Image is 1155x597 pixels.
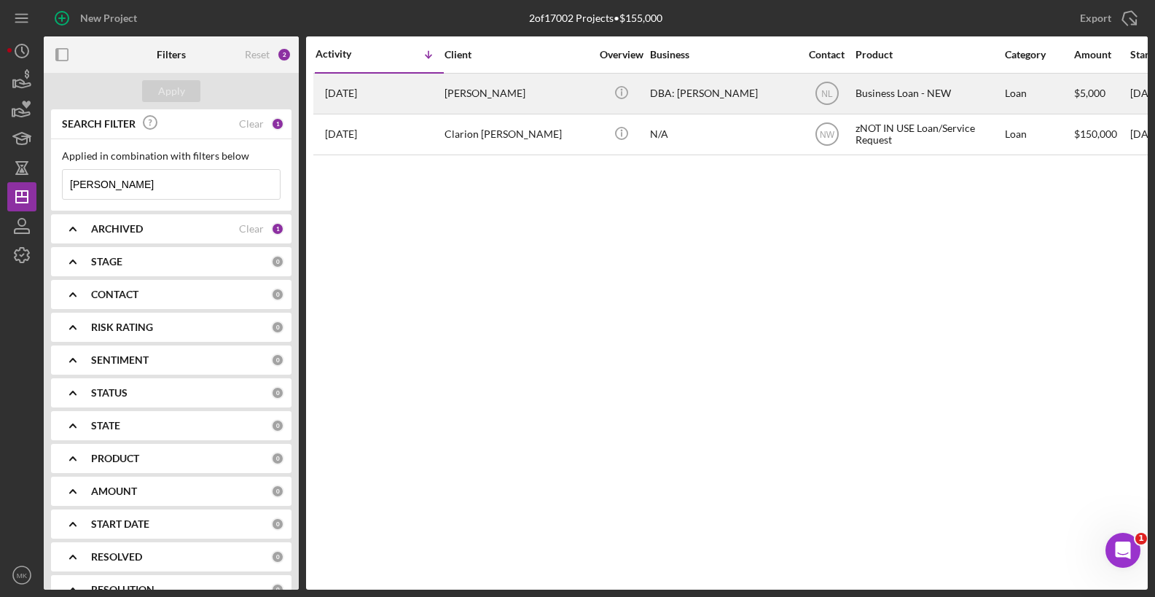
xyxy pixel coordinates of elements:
[271,583,284,596] div: 0
[594,49,649,61] div: Overview
[529,12,662,24] div: 2 of 17002 Projects • $155,000
[856,49,1001,61] div: Product
[856,74,1001,113] div: Business Loan - NEW
[1105,533,1140,568] iframe: Intercom live chat
[91,387,128,399] b: STATUS
[62,150,281,162] div: Applied in combination with filters below
[277,47,291,62] div: 2
[91,223,143,235] b: ARCHIVED
[1074,49,1129,61] div: Amount
[271,419,284,432] div: 0
[271,485,284,498] div: 0
[91,518,149,530] b: START DATE
[62,118,136,130] b: SEARCH FILTER
[1074,115,1129,154] div: $150,000
[650,49,796,61] div: Business
[1065,4,1148,33] button: Export
[1005,49,1073,61] div: Category
[17,571,28,580] text: MK
[445,74,590,113] div: [PERSON_NAME]
[316,48,380,60] div: Activity
[1074,74,1129,113] div: $5,000
[142,80,200,102] button: Apply
[91,321,153,333] b: RISK RATING
[445,49,590,61] div: Client
[856,115,1001,154] div: zNOT IN USE Loan/Service Request
[157,49,186,61] b: Filters
[799,49,854,61] div: Contact
[91,584,154,596] b: RESOLUTION
[325,87,357,99] time: 2025-06-17 00:24
[44,4,152,33] button: New Project
[91,354,149,366] b: SENTIMENT
[821,89,833,99] text: NL
[7,561,36,590] button: MK
[91,551,142,563] b: RESOLVED
[271,222,284,235] div: 1
[91,485,137,497] b: AMOUNT
[650,74,796,113] div: DBA: [PERSON_NAME]
[445,115,590,154] div: Clarion [PERSON_NAME]
[158,80,185,102] div: Apply
[325,128,357,140] time: 2023-06-26 18:02
[91,256,122,268] b: STAGE
[271,354,284,367] div: 0
[1135,533,1147,545] span: 1
[1080,4,1111,33] div: Export
[271,386,284,399] div: 0
[271,117,284,130] div: 1
[271,518,284,531] div: 0
[91,420,120,432] b: STATE
[91,289,138,300] b: CONTACT
[650,115,796,154] div: N/A
[271,550,284,563] div: 0
[239,223,264,235] div: Clear
[1005,74,1073,113] div: Loan
[91,453,139,464] b: PRODUCT
[80,4,137,33] div: New Project
[239,118,264,130] div: Clear
[1005,115,1073,154] div: Loan
[820,130,835,140] text: NW
[271,321,284,334] div: 0
[271,255,284,268] div: 0
[271,288,284,301] div: 0
[271,452,284,465] div: 0
[245,49,270,61] div: Reset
